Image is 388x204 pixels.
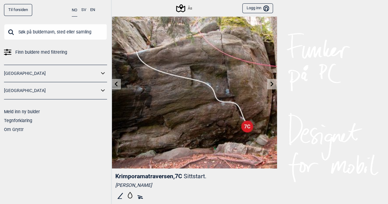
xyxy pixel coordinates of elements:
a: Til forsiden [4,4,32,16]
span: Krimporamatraversen , 7C [115,173,182,180]
a: [GEOGRAPHIC_DATA] [4,69,99,78]
p: Sittstart. [184,173,206,180]
div: Ås [177,5,192,12]
button: SV [81,4,86,16]
button: Logg inn [242,3,273,13]
a: Finn buldere med filtrering [4,48,107,57]
img: Krimporamatraversen 201004 [111,3,277,168]
button: NO [72,4,77,17]
a: Tegnforklaring [4,118,32,123]
a: [GEOGRAPHIC_DATA] [4,86,99,95]
input: Søk på buldernavn, sted eller samling [4,24,107,40]
span: Finn buldere med filtrering [15,48,67,57]
div: [PERSON_NAME] [115,182,273,188]
button: EN [90,4,95,16]
a: Meld inn ny bulder [4,109,40,114]
a: Om Gryttr [4,127,24,132]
